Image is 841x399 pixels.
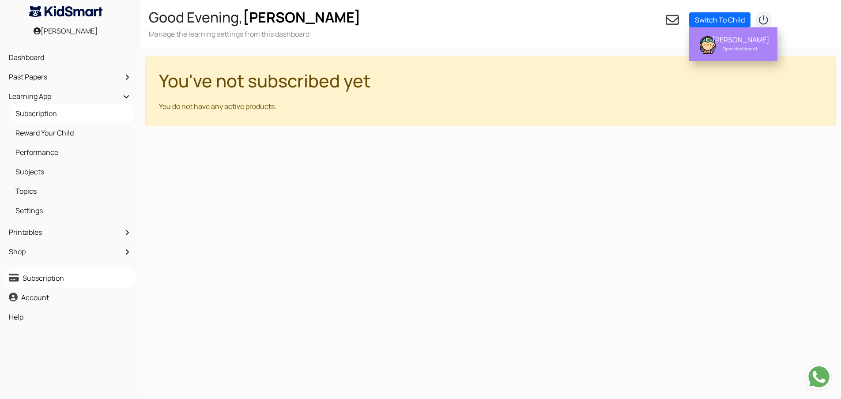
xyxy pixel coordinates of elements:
a: Dashboard [7,50,133,65]
h2: Good Evening, [149,9,361,26]
a: Reward Your Child [13,125,131,140]
a: Topics [13,184,131,199]
span: [PERSON_NAME] [243,8,361,27]
a: Subscription [7,271,133,286]
a: Shop [7,244,133,259]
div: Open dashboard [712,44,768,53]
a: Past Papers [7,69,133,84]
a: Lakshita Sivasubramaniyam [PERSON_NAME] Open dashboard [694,32,773,56]
a: Performance [13,145,131,160]
h3: Manage the learning settings from this dashboard [149,29,361,39]
a: Printables [7,225,133,240]
img: Lakshita Sivasubramaniyam [699,36,717,54]
img: KidSmart logo [29,6,102,17]
a: Subscription [13,106,131,121]
div: [PERSON_NAME] [712,35,768,44]
h1: You've not subscribed yet [159,64,828,98]
a: Subjects [13,164,131,179]
a: Switch To Child [689,12,750,27]
a: Help [7,309,133,324]
img: logout2.png [754,11,772,29]
a: Learning App [7,89,133,104]
a: Settings [13,203,131,218]
p: You do not have any active products. [159,101,828,112]
img: Send whatsapp message to +442080035976 [806,364,832,390]
a: Account [7,290,133,305]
